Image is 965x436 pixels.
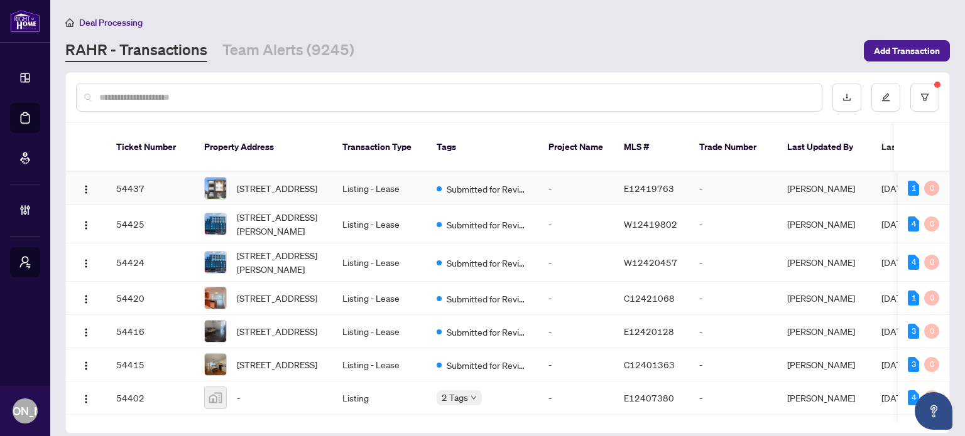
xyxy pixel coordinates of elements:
button: Add Transaction [864,40,950,61]
div: 0 [924,255,939,270]
span: Submitted for Review [447,218,528,231]
span: [DATE] [881,257,909,268]
span: Submitted for Review [447,182,528,196]
button: Logo [76,178,96,198]
img: thumbnail-img [205,252,226,273]
div: 0 [924,181,939,196]
span: [DATE] [881,183,909,194]
th: Tags [427,123,538,172]
img: Logo [81,394,91,404]
td: - [538,381,614,415]
img: thumbnail-img [205,321,226,342]
div: 3 [908,357,919,372]
img: thumbnail-img [205,387,226,408]
span: E12407380 [624,392,674,403]
td: 54437 [106,172,194,205]
img: Logo [81,220,91,230]
span: E12420128 [624,326,674,337]
th: Property Address [194,123,332,172]
span: [STREET_ADDRESS] [237,324,317,338]
th: Last Updated By [777,123,871,172]
span: [STREET_ADDRESS] [237,181,317,195]
span: [DATE] [881,392,909,403]
td: Listing - Lease [332,243,427,282]
td: [PERSON_NAME] [777,315,871,348]
td: - [538,315,614,348]
td: [PERSON_NAME] [777,348,871,381]
td: - [538,243,614,282]
img: Logo [81,294,91,304]
div: 1 [908,181,919,196]
span: 2 Tags [442,390,468,405]
span: filter [920,93,929,102]
span: [STREET_ADDRESS] [237,291,317,305]
td: [PERSON_NAME] [777,243,871,282]
img: logo [10,9,40,33]
button: Logo [76,321,96,341]
span: download [842,93,851,102]
td: - [689,381,777,415]
button: filter [910,83,939,112]
td: 54415 [106,348,194,381]
td: [PERSON_NAME] [777,282,871,315]
div: 0 [924,390,939,405]
th: Trade Number [689,123,777,172]
span: [DATE] [881,218,909,230]
td: Listing - Lease [332,282,427,315]
div: 1 [908,290,919,306]
td: [PERSON_NAME] [777,381,871,415]
img: Logo [81,184,91,194]
span: Submitted for Review [447,325,528,339]
span: C12421068 [624,292,675,304]
th: Project Name [538,123,614,172]
span: - [237,391,240,405]
span: [STREET_ADDRESS][PERSON_NAME] [237,248,322,276]
th: MLS # [614,123,689,172]
button: Logo [76,288,96,308]
span: W12419802 [624,218,677,230]
a: RAHR - Transactions [65,40,207,62]
span: Submitted for Review [447,358,528,372]
span: Deal Processing [79,17,143,28]
span: Submitted for Review [447,256,528,270]
img: Logo [81,361,91,371]
span: down [471,395,477,401]
td: - [689,172,777,205]
button: Logo [76,252,96,272]
td: - [538,205,614,243]
div: 0 [924,324,939,339]
div: 3 [908,324,919,339]
span: [DATE] [881,326,909,337]
td: - [689,243,777,282]
span: Add Transaction [874,41,940,61]
div: 4 [908,255,919,270]
th: Ticket Number [106,123,194,172]
span: W12420457 [624,257,677,268]
img: thumbnail-img [205,213,226,235]
span: [STREET_ADDRESS] [237,358,317,371]
div: 0 [924,290,939,306]
div: 4 [908,390,919,405]
div: 0 [924,357,939,372]
span: user-switch [19,256,31,269]
td: 54420 [106,282,194,315]
td: 54416 [106,315,194,348]
td: - [538,172,614,205]
td: Listing - Lease [332,348,427,381]
td: - [538,348,614,381]
button: Logo [76,214,96,234]
td: [PERSON_NAME] [777,172,871,205]
span: edit [881,93,890,102]
span: E12419763 [624,183,674,194]
span: home [65,18,74,27]
img: thumbnail-img [205,287,226,309]
td: - [689,315,777,348]
span: C12401363 [624,359,675,370]
button: Logo [76,354,96,375]
td: - [538,282,614,315]
span: [DATE] [881,359,909,370]
button: Logo [76,388,96,408]
td: Listing - Lease [332,172,427,205]
div: 0 [924,216,939,231]
td: Listing - Lease [332,315,427,348]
